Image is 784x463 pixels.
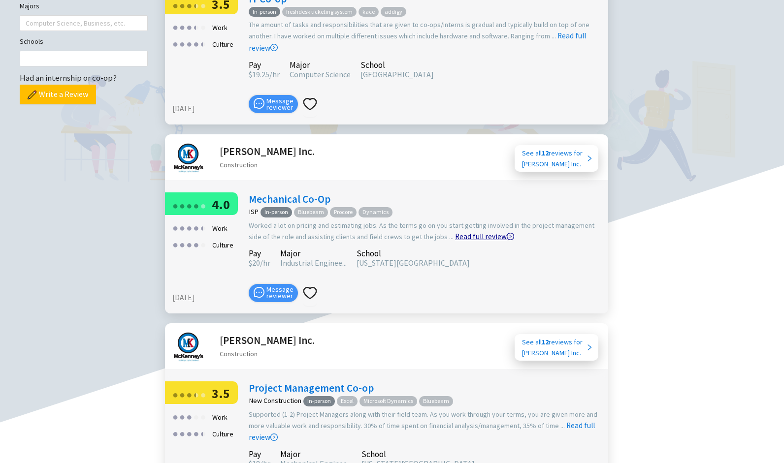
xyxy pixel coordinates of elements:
div: Culture [209,426,236,442]
div: Worked a lot on pricing and estimating jobs. As the terms go on you start getting involved in the... [249,220,603,243]
div: [DATE] [172,103,244,115]
a: Mechanical Co-Op [249,192,330,206]
div: ● [200,387,206,402]
span: right-circle [270,433,278,441]
div: ● [179,198,185,213]
div: ● [179,409,185,424]
div: ● [172,426,178,441]
div: ● [186,19,192,34]
div: ● [172,220,178,235]
div: ● [200,220,206,235]
span: $ [249,258,252,268]
div: ● [179,237,185,252]
span: addigy [381,7,406,17]
div: ISP [249,208,259,215]
span: $ [249,69,252,79]
div: ● [186,237,192,252]
span: Industrial Enginee... [280,258,347,268]
div: School [361,451,475,458]
div: Pay [249,451,270,458]
span: Write a Review [39,88,88,100]
div: ● [172,409,178,424]
h2: [PERSON_NAME] Inc. [220,332,315,348]
span: Computer Science [290,69,351,79]
div: ● [200,198,206,213]
img: McKenney's Inc. [174,143,203,173]
div: ● [179,36,185,51]
div: ● [186,426,192,441]
h2: [PERSON_NAME] Inc. [220,143,315,159]
div: ● [193,387,199,402]
span: right-circle [507,233,514,240]
div: Major [280,451,352,458]
span: [GEOGRAPHIC_DATA] [360,69,434,79]
div: ● [200,426,206,441]
div: ● [200,220,203,235]
div: ● [200,409,206,424]
span: right [586,344,593,351]
a: Read full review [249,371,595,442]
a: See all12reviews for[PERSON_NAME] Inc. [515,334,598,361]
div: ● [193,198,199,213]
div: Work [209,220,230,237]
div: ● [193,409,199,424]
span: Message reviewer [266,286,294,299]
div: [DATE] [172,292,244,304]
div: ● [179,19,185,34]
div: See all reviews for [PERSON_NAME] Inc. [522,148,586,169]
span: heart [303,97,317,111]
div: Pay [249,250,270,257]
div: ● [179,387,185,402]
span: Bluebeam [419,396,453,406]
span: Excel [337,396,358,406]
div: ● [172,19,178,34]
b: 12 [542,338,549,346]
div: Construction [220,159,315,170]
div: Culture [209,237,236,253]
div: School [360,62,434,68]
a: See all12reviews for[PERSON_NAME] Inc. [515,145,598,172]
span: In-person [261,207,292,217]
a: Read full review [455,183,514,241]
span: right [586,155,593,162]
span: Procore [330,207,357,217]
div: ● [193,426,199,441]
div: The amount of tasks and responsibilities that are given to co-ops/interns is gradual and typicall... [249,19,603,54]
span: Had an internship or co-op? [20,72,117,83]
img: McKenney's Inc. [174,332,203,362]
div: ● [172,36,178,51]
div: Supported (1-2) Project Managers along with their field team. As you work through your terms, you... [249,409,603,443]
div: ● [186,409,192,424]
span: message [254,98,264,109]
label: Majors [20,0,39,11]
span: Message reviewer [266,98,294,111]
span: [US_STATE][GEOGRAPHIC_DATA] [357,258,470,268]
span: right-circle [270,44,278,51]
span: 4.0 [212,196,230,213]
span: Dynamics [359,207,392,217]
div: Major [290,62,351,68]
span: Bluebeam [294,207,328,217]
div: ● [186,387,192,402]
div: ● [193,19,199,34]
span: 3.5 [212,385,230,401]
span: /hr [260,258,270,268]
div: Culture [209,36,236,53]
div: Pay [249,62,280,68]
span: In-person [303,396,335,406]
div: Work [209,19,230,36]
div: Construction [220,348,315,359]
div: ● [200,36,203,51]
div: ● [179,220,185,235]
b: 12 [542,149,549,157]
div: ● [193,237,199,252]
div: ● [200,237,206,252]
span: Microsoft Dynamics [359,396,417,406]
span: 20 [249,258,260,268]
span: message [254,287,264,298]
a: Project Management Co-op [249,381,374,395]
div: Work [209,409,230,426]
label: Schools [20,36,43,47]
div: ● [186,220,192,235]
img: pencil.png [28,91,36,99]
